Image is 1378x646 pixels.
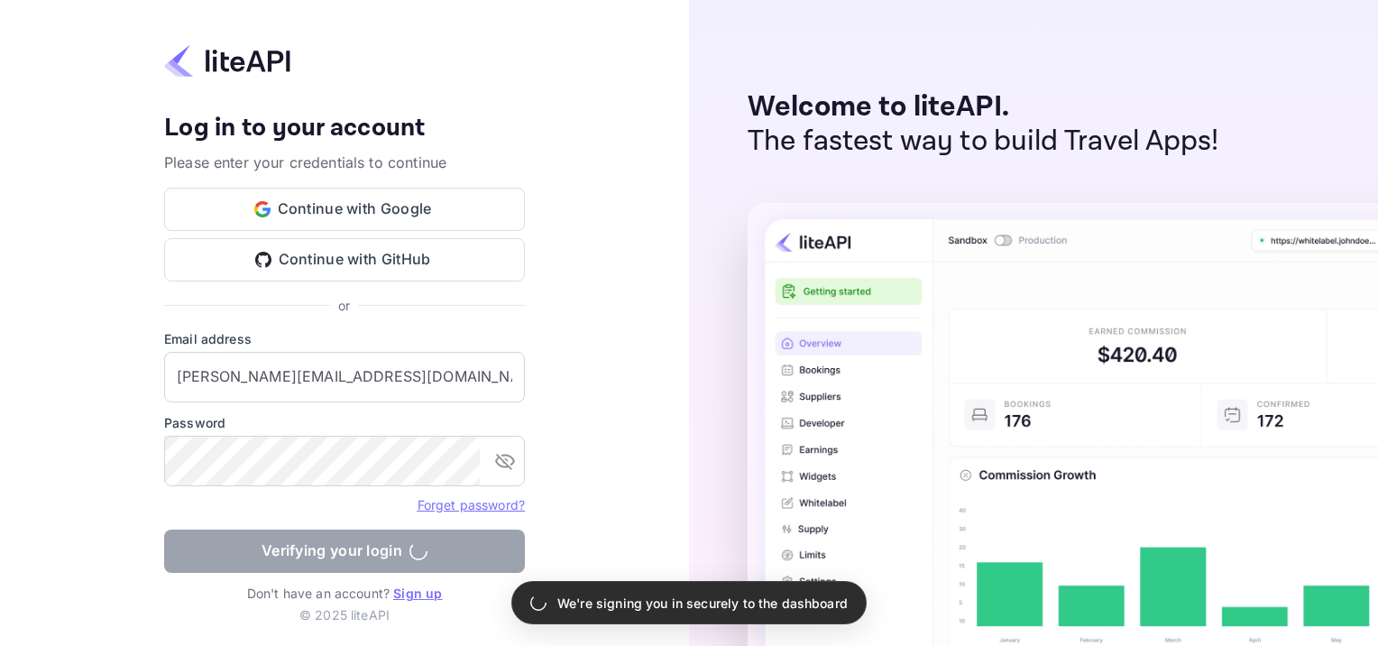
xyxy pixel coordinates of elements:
img: liteapi [164,43,290,78]
a: Forget password? [418,497,525,512]
a: Forget password? [418,495,525,513]
p: © 2025 liteAPI [299,605,390,624]
button: Continue with Google [164,188,525,231]
p: Please enter your credentials to continue [164,152,525,173]
label: Password [164,413,525,432]
label: Email address [164,329,525,348]
h4: Log in to your account [164,113,525,144]
p: Don't have an account? [164,584,525,603]
button: Continue with GitHub [164,238,525,281]
p: or [338,296,350,315]
button: toggle password visibility [487,443,523,479]
p: Welcome to liteAPI. [748,90,1219,125]
p: The fastest way to build Travel Apps! [748,125,1219,159]
p: We're signing you in securely to the dashboard [557,594,848,613]
a: Sign up [393,586,442,601]
input: Enter your email address [164,352,525,402]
